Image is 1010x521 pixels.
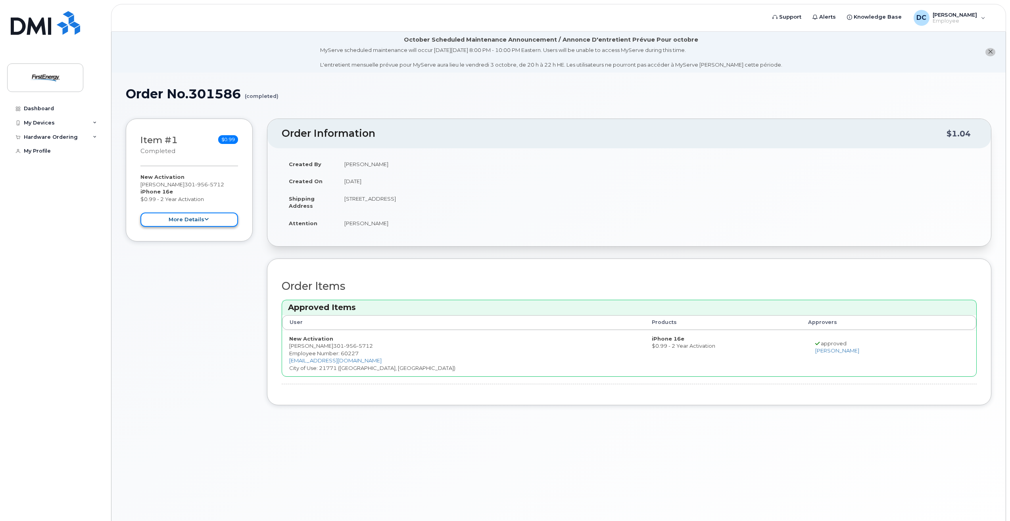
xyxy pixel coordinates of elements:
[320,46,782,69] div: MyServe scheduled maintenance will occur [DATE][DATE] 8:00 PM - 10:00 PM Eastern. Users will be u...
[337,172,977,190] td: [DATE]
[289,195,315,209] strong: Shipping Address
[282,315,645,329] th: User
[821,340,847,347] span: approved
[126,87,991,101] h1: Order No.301586
[815,347,859,354] a: [PERSON_NAME]
[288,302,970,313] h3: Approved Items
[645,330,801,377] td: $0.99 - 2 Year Activation
[140,174,184,180] strong: New Activation
[645,315,801,329] th: Products
[140,173,238,227] div: [PERSON_NAME] $0.99 - 2 Year Activation
[344,343,357,349] span: 956
[282,128,947,139] h2: Order Information
[975,487,1004,515] iframe: Messenger Launcher
[947,126,971,141] div: $1.04
[195,181,208,188] span: 956
[404,36,698,44] div: October Scheduled Maintenance Announcement / Annonce D'entretient Prévue Pour octobre
[282,280,977,292] h2: Order Items
[208,181,224,188] span: 5712
[652,335,684,342] strong: iPhone 16e
[140,188,173,195] strong: iPhone 16e
[985,48,995,56] button: close notification
[282,330,645,377] td: [PERSON_NAME] City of Use: 21771 ([GEOGRAPHIC_DATA], [GEOGRAPHIC_DATA])
[289,350,359,356] span: Employee Number: 60227
[289,335,333,342] strong: New Activation
[357,343,373,349] span: 5712
[289,357,382,364] a: [EMAIL_ADDRESS][DOMAIN_NAME]
[289,178,323,184] strong: Created On
[337,155,977,173] td: [PERSON_NAME]
[289,220,317,226] strong: Attention
[140,135,178,155] h3: Item #1
[289,161,321,167] strong: Created By
[140,213,238,227] button: more details
[337,190,977,215] td: [STREET_ADDRESS]
[218,135,238,144] span: $0.99
[245,87,278,99] small: (completed)
[801,315,947,329] th: Approvers
[140,147,175,155] small: completed
[333,343,373,349] span: 301
[184,181,224,188] span: 301
[337,215,977,232] td: [PERSON_NAME]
